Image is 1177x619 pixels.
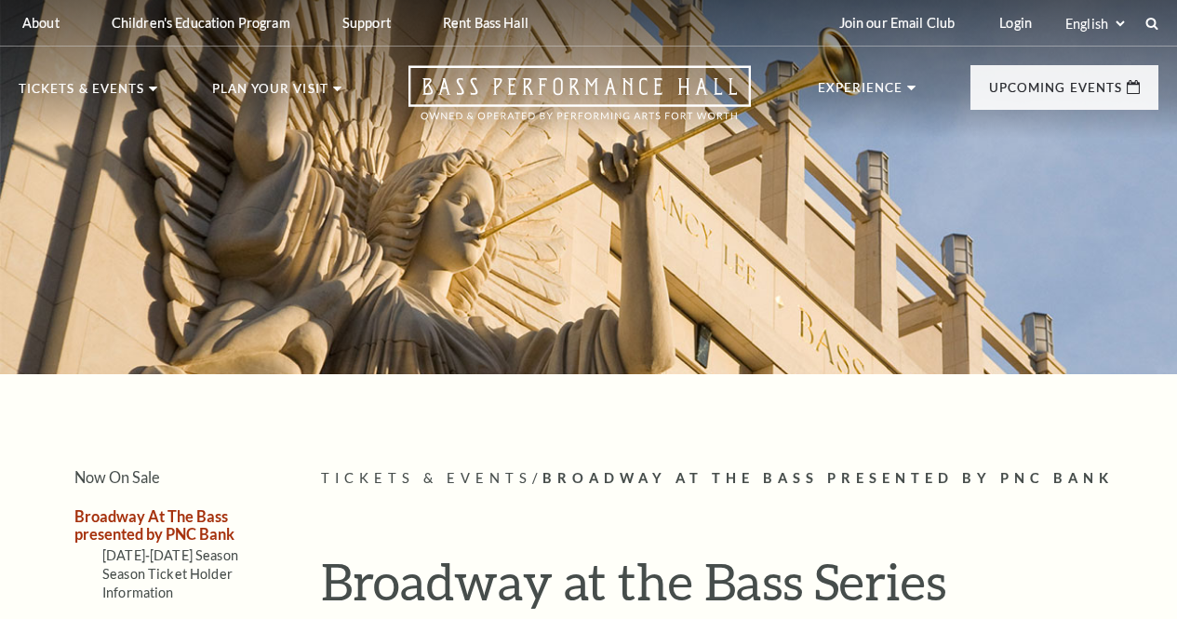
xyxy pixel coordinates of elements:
[542,470,1114,486] span: Broadway At The Bass presented by PNC Bank
[102,566,233,600] a: Season Ticket Holder Information
[321,470,532,486] span: Tickets & Events
[112,15,290,31] p: Children's Education Program
[102,547,238,563] a: [DATE]-[DATE] Season
[443,15,528,31] p: Rent Bass Hall
[818,82,903,104] p: Experience
[74,468,160,486] a: Now On Sale
[74,507,234,543] a: Broadway At The Bass presented by PNC Bank
[1062,15,1128,33] select: Select:
[22,15,60,31] p: About
[212,83,328,105] p: Plan Your Visit
[321,467,1158,491] p: /
[19,83,144,105] p: Tickets & Events
[342,15,391,31] p: Support
[989,82,1122,104] p: Upcoming Events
